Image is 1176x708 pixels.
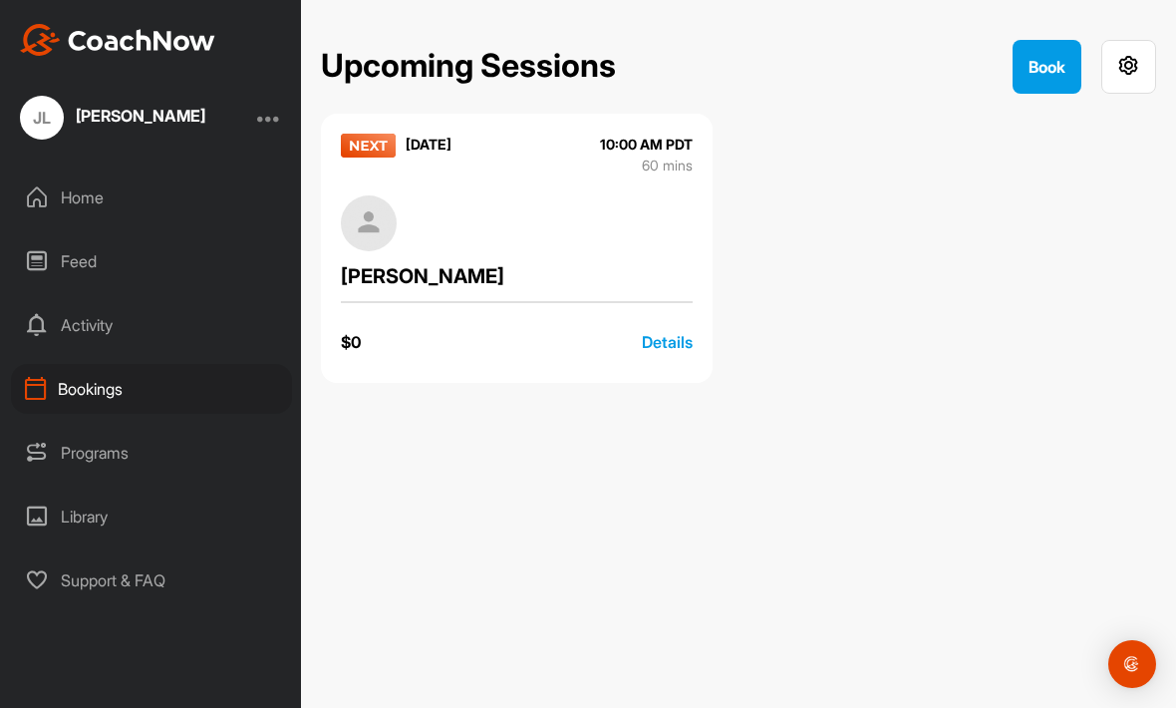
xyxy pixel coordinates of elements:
div: Programs [11,428,292,478]
div: Bookings [11,364,292,414]
div: Details [642,330,693,354]
div: JL [20,96,64,140]
img: square_default-ef6cabf814de5a2bf16c804365e32c732080f9872bdf737d349900a9daf73cf9.png [341,195,397,251]
div: [PERSON_NAME] [341,261,693,291]
div: [DATE] [406,134,451,176]
div: Open Intercom Messenger [1108,640,1156,688]
div: Activity [11,300,292,350]
div: Home [11,173,292,222]
img: CoachNow [20,24,215,56]
div: Support & FAQ [11,555,292,605]
img: next [341,134,396,158]
div: Library [11,492,292,541]
div: Feed [11,236,292,286]
div: [PERSON_NAME] [76,108,205,124]
div: 10:00 AM PDT [600,134,693,155]
div: 60 mins [600,155,693,176]
div: $ 0 [341,330,361,354]
h2: Upcoming Sessions [321,47,616,86]
button: Book [1013,40,1081,94]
